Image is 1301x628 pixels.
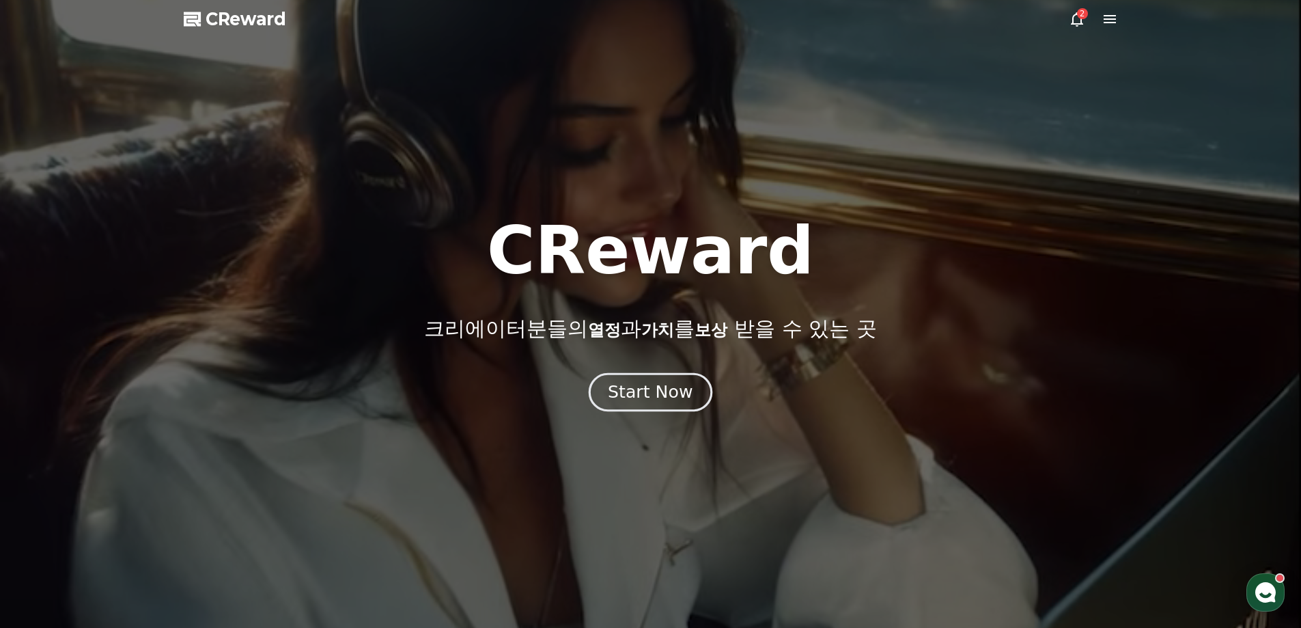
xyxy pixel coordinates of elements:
[695,320,727,340] span: 보상
[176,433,262,467] a: 설정
[589,372,712,411] button: Start Now
[487,218,814,284] h1: CReward
[608,381,693,404] div: Start Now
[1069,11,1085,27] a: 2
[588,320,621,340] span: 열정
[591,387,710,400] a: Start Now
[641,320,674,340] span: 가치
[206,8,286,30] span: CReward
[211,454,227,465] span: 설정
[424,316,876,341] p: 크리에이터분들의 과 를 받을 수 있는 곳
[43,454,51,465] span: 홈
[125,454,141,465] span: 대화
[184,8,286,30] a: CReward
[1077,8,1088,19] div: 2
[4,433,90,467] a: 홈
[90,433,176,467] a: 대화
